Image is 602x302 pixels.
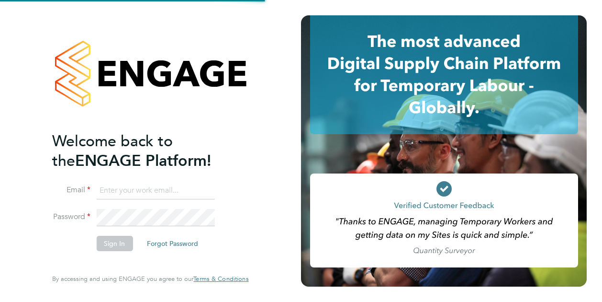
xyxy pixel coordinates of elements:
[52,275,248,283] span: By accessing and using ENGAGE you agree to our
[139,236,206,251] button: Forgot Password
[52,131,239,171] h2: ENGAGE Platform!
[96,182,214,199] input: Enter your work email...
[193,275,248,283] a: Terms & Conditions
[52,212,90,222] label: Password
[96,236,133,251] button: Sign In
[52,185,90,195] label: Email
[193,275,248,283] span: Terms & Conditions
[52,132,173,170] span: Welcome back to the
